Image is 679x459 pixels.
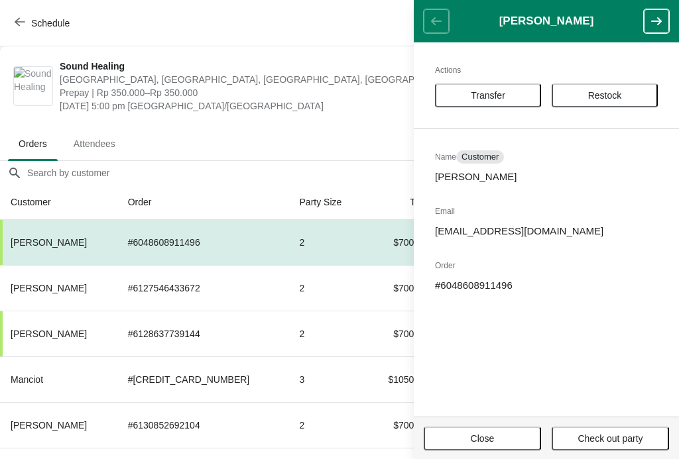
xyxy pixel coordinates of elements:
h2: Order [435,259,658,272]
span: [GEOGRAPHIC_DATA], [GEOGRAPHIC_DATA], [GEOGRAPHIC_DATA], [GEOGRAPHIC_DATA], [GEOGRAPHIC_DATA] [60,73,429,86]
td: 3 [289,356,365,402]
h1: [PERSON_NAME] [449,15,644,28]
td: 2 [289,402,365,448]
span: Restock [588,90,622,101]
p: # 6048608911496 [435,279,658,292]
span: [PERSON_NAME] [11,237,87,248]
td: 2 [289,265,365,311]
p: [EMAIL_ADDRESS][DOMAIN_NAME] [435,225,658,238]
h2: Actions [435,64,658,77]
td: # 6130852692104 [117,402,289,448]
span: Close [471,433,495,444]
th: Total [365,185,440,220]
img: Sound Healing [14,67,52,105]
span: Orders [8,132,58,156]
span: [PERSON_NAME] [11,329,87,339]
td: # [CREDIT_CARD_NUMBER] [117,356,289,402]
button: Check out party [552,427,669,450]
td: 2 [289,311,365,356]
h2: Email [435,205,658,218]
th: Order [117,185,289,220]
td: $700000 [365,402,440,448]
td: $700000 [365,220,440,265]
span: Attendees [63,132,126,156]
th: Party Size [289,185,365,220]
td: $1050000 [365,356,440,402]
h2: Name [435,150,658,164]
td: $700000 [365,311,440,356]
button: Schedule [7,11,80,35]
span: Schedule [31,18,70,28]
td: # 6128637739144 [117,311,289,356]
span: [DATE] 5:00 pm [GEOGRAPHIC_DATA]/[GEOGRAPHIC_DATA] [60,99,429,113]
button: Transfer [435,83,541,107]
span: Check out party [578,433,643,444]
span: Transfer [471,90,505,101]
p: [PERSON_NAME] [435,170,658,183]
input: Search by customer [27,161,679,185]
td: $700000 [365,265,440,311]
span: Customer [462,152,499,162]
td: # 6127546433672 [117,265,289,311]
td: # 6048608911496 [117,220,289,265]
button: Restock [552,83,658,107]
td: 2 [289,220,365,265]
span: [PERSON_NAME] [11,283,87,293]
span: [PERSON_NAME] [11,420,87,431]
button: Close [424,427,541,450]
span: Manciot [11,374,43,385]
span: Sound Healing [60,60,429,73]
span: Prepay | Rp 350.000–Rp 350.000 [60,86,429,99]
